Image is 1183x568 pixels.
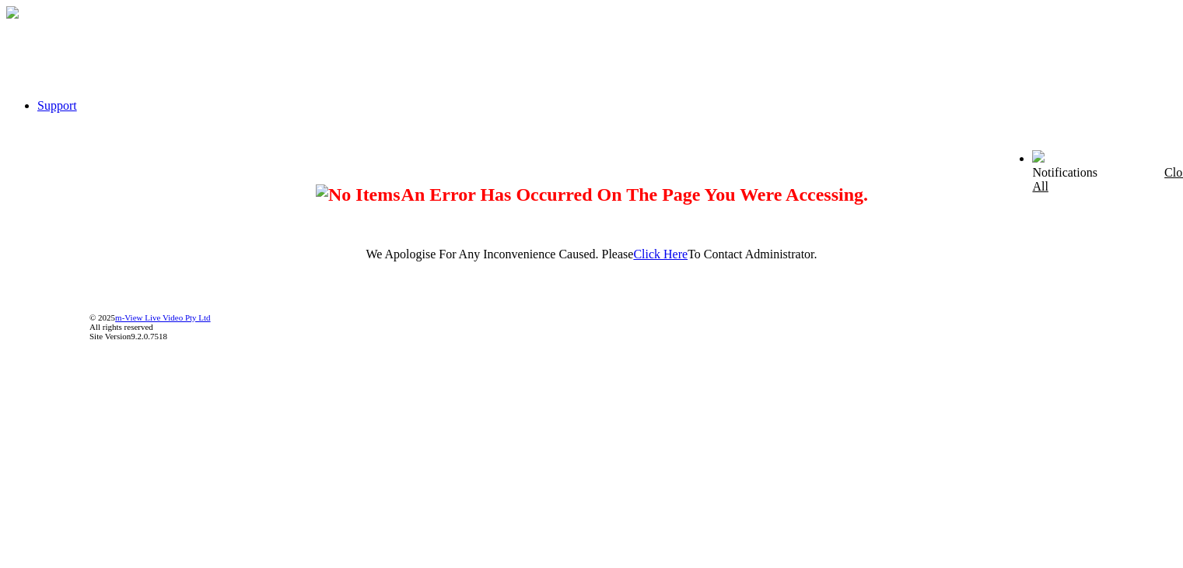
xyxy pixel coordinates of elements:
[6,6,19,19] img: arrow-3.png
[1032,150,1045,163] img: bell24.png
[315,184,401,206] img: No Items
[633,247,688,261] a: Click Here
[131,331,167,341] span: 9.2.0.7518
[16,304,79,349] img: DigiCert Secured Site Seal
[37,99,77,112] a: Support
[6,184,1177,205] h2: An Error Has Occurred On The Page You Were Accessing.
[6,247,1177,261] p: We Apologise For Any Inconvenience Caused. Please To Contact Administrator.
[1032,166,1144,194] div: Notifications
[115,313,211,322] a: m-View Live Video Pty Ltd
[89,313,1174,341] div: © 2025 All rights reserved
[89,331,1174,341] div: Site Version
